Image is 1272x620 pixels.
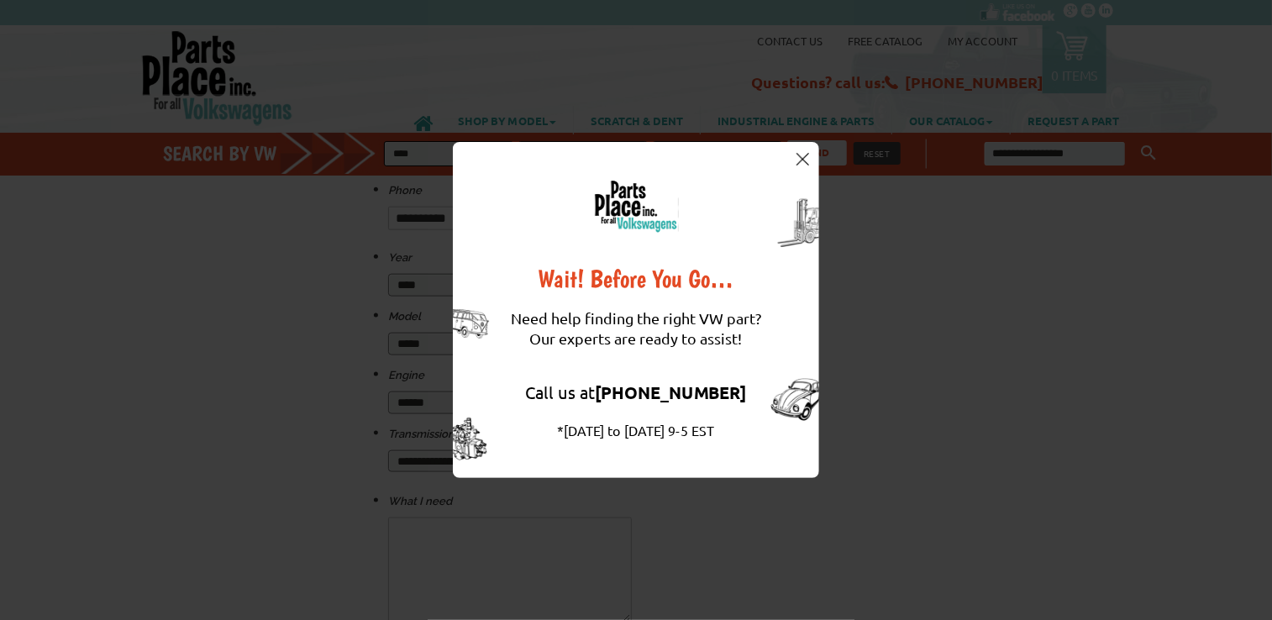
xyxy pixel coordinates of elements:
img: logo [593,180,679,233]
div: *[DATE] to [DATE] 9-5 EST [511,420,761,440]
strong: [PHONE_NUMBER] [596,381,747,403]
div: Wait! Before You Go… [511,266,761,292]
div: Need help finding the right VW part? Our experts are ready to assist! [511,292,761,365]
a: Call us at[PHONE_NUMBER] [526,381,747,402]
img: close [796,153,809,166]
